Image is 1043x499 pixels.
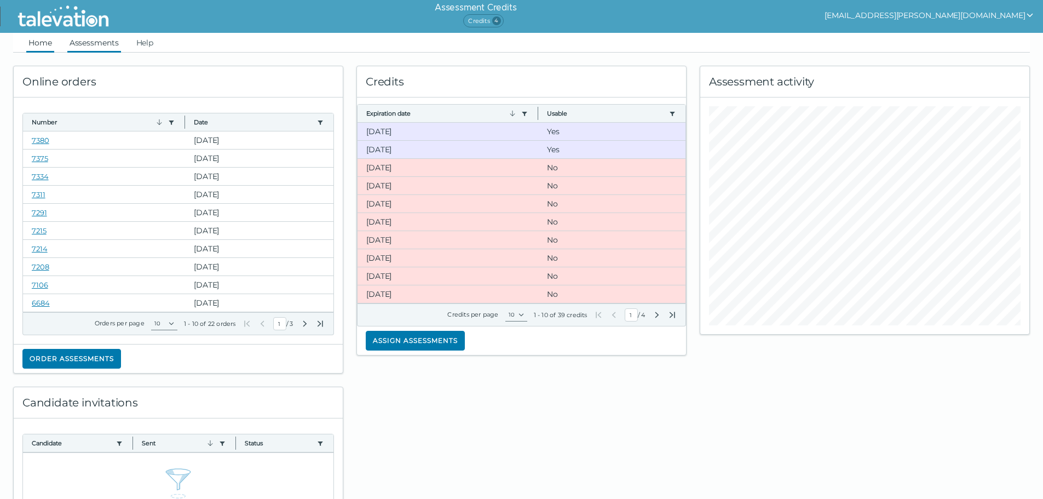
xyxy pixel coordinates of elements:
div: 1 - 10 of 39 credits [534,311,587,319]
button: Status [245,439,313,448]
button: Candidate [32,439,112,448]
a: Home [26,33,54,53]
clr-dg-cell: [DATE] [185,168,333,185]
button: Column resize handle [181,110,188,134]
clr-dg-cell: Yes [538,141,685,158]
input: Current Page [625,308,638,322]
a: 7334 [32,172,49,181]
div: / [243,317,325,330]
a: 6684 [32,299,50,307]
clr-dg-cell: [DATE] [185,150,333,167]
div: Online orders [14,66,343,97]
div: Credits [357,66,686,97]
clr-dg-cell: No [538,249,685,267]
clr-dg-cell: [DATE] [358,141,538,158]
div: Assessment activity [700,66,1029,97]
button: Date [194,118,313,127]
label: Orders per page [95,319,145,327]
span: Total Pages [640,311,646,319]
clr-dg-cell: [DATE] [185,294,333,312]
button: First Page [243,319,251,328]
span: Total Pages [289,319,294,328]
clr-dg-cell: [DATE] [185,240,333,257]
span: Credits [463,14,503,27]
span: 4 [492,16,501,25]
button: Number [32,118,164,127]
clr-dg-cell: No [538,231,685,249]
clr-dg-cell: [DATE] [358,195,538,213]
clr-dg-cell: No [538,267,685,285]
clr-dg-cell: No [538,213,685,231]
clr-dg-cell: No [538,285,685,303]
button: Last Page [316,319,325,328]
div: Candidate invitations [14,387,343,418]
button: First Page [594,311,603,319]
button: Previous Page [258,319,267,328]
div: 1 - 10 of 22 orders [184,319,236,328]
button: Sent [142,439,214,448]
clr-dg-cell: [DATE] [358,285,538,303]
clr-dg-cell: Yes [538,123,685,140]
clr-dg-cell: [DATE] [358,177,538,194]
clr-dg-cell: [DATE] [358,231,538,249]
button: Order assessments [22,349,121,369]
a: 7375 [32,154,48,163]
clr-dg-cell: No [538,177,685,194]
clr-dg-cell: No [538,159,685,176]
h6: Assessment Credits [435,1,516,14]
clr-dg-cell: [DATE] [358,213,538,231]
button: Last Page [668,311,677,319]
img: Talevation_Logo_Transparent_white.png [13,3,113,30]
clr-dg-cell: [DATE] [185,204,333,221]
button: Column resize handle [129,431,136,455]
button: Column resize handle [534,101,541,125]
a: 7208 [32,262,49,271]
button: Next Page [301,319,309,328]
clr-dg-cell: [DATE] [358,159,538,176]
button: Previous Page [609,311,618,319]
label: Credits per page [447,311,498,318]
clr-dg-cell: [DATE] [185,276,333,294]
a: 7291 [32,208,47,217]
clr-dg-cell: [DATE] [185,186,333,203]
a: 7214 [32,244,48,253]
button: Assign assessments [366,331,465,351]
button: Expiration date [366,109,517,118]
button: Column resize handle [232,431,239,455]
clr-dg-cell: [DATE] [185,258,333,276]
input: Current Page [273,317,286,330]
button: Usable [547,109,665,118]
a: 7380 [32,136,49,145]
a: 7215 [32,226,47,235]
a: Assessments [67,33,121,53]
clr-dg-cell: [DATE] [358,267,538,285]
a: 7106 [32,280,48,289]
clr-dg-cell: No [538,195,685,213]
clr-dg-cell: [DATE] [185,222,333,239]
clr-dg-cell: [DATE] [185,131,333,149]
a: Help [134,33,156,53]
clr-dg-cell: [DATE] [358,123,538,140]
clr-dg-cell: [DATE] [358,249,538,267]
div: / [594,308,677,322]
button: show user actions [825,9,1034,22]
a: 7311 [32,190,45,199]
button: Next Page [653,311,661,319]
